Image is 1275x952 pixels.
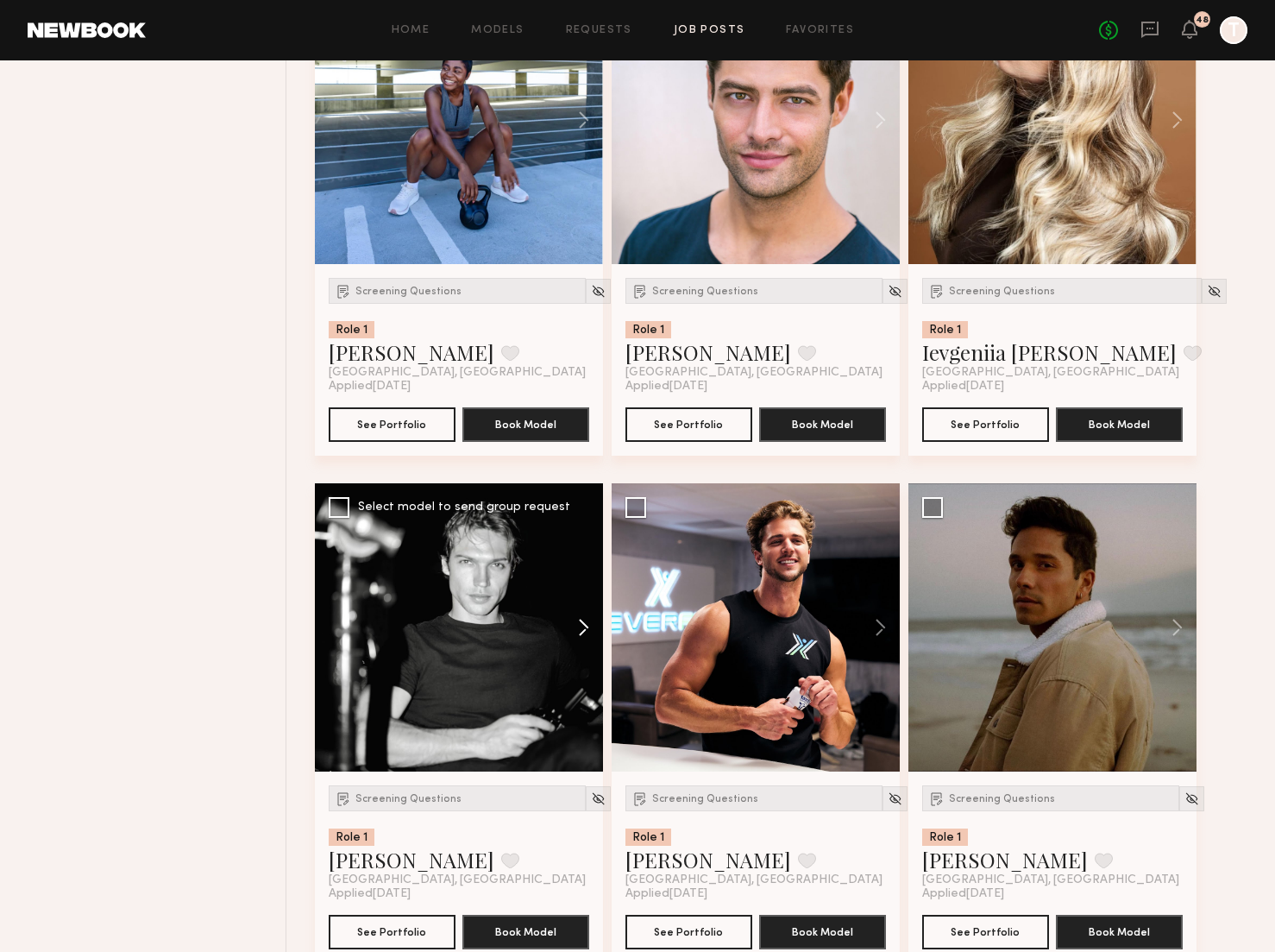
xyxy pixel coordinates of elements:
img: Submission Icon [631,790,649,807]
div: Applied [DATE] [922,887,1183,901]
button: Book Model [759,407,886,442]
span: [GEOGRAPHIC_DATA], [GEOGRAPHIC_DATA] [329,873,586,887]
span: [GEOGRAPHIC_DATA], [GEOGRAPHIC_DATA] [625,873,882,887]
span: [GEOGRAPHIC_DATA], [GEOGRAPHIC_DATA] [922,366,1179,380]
div: Role 1 [922,829,968,846]
div: Role 1 [625,321,671,338]
div: Role 1 [922,321,968,338]
a: Requests [566,25,632,36]
span: Screening Questions [355,287,462,297]
img: Unhide Model [1184,791,1199,806]
button: Book Model [759,915,886,949]
div: Applied [DATE] [625,887,886,901]
a: [PERSON_NAME] [922,846,1088,873]
img: Unhide Model [888,284,902,299]
img: Submission Icon [631,282,649,299]
button: See Portfolio [922,407,1049,442]
button: Book Model [1056,915,1183,949]
div: 48 [1196,16,1209,25]
a: [PERSON_NAME] [625,846,791,873]
div: Role 1 [625,829,671,846]
div: Applied [DATE] [329,380,589,394]
a: [PERSON_NAME] [625,338,791,366]
div: Applied [DATE] [329,887,589,901]
img: Unhide Model [888,791,902,806]
div: Select model to send group request [358,501,570,514]
img: Submission Icon [928,790,945,807]
img: Submission Icon [335,790,352,807]
a: Ievgeniia [PERSON_NAME] [922,338,1177,366]
a: [PERSON_NAME] [329,846,494,873]
a: Book Model [759,924,886,938]
span: [GEOGRAPHIC_DATA], [GEOGRAPHIC_DATA] [329,366,586,380]
button: Book Model [462,407,589,442]
span: Screening Questions [355,794,462,804]
button: See Portfolio [329,407,455,442]
div: Role 1 [329,829,374,846]
span: [GEOGRAPHIC_DATA], [GEOGRAPHIC_DATA] [922,873,1179,887]
img: Unhide Model [591,284,606,299]
button: See Portfolio [922,915,1049,949]
button: Book Model [1056,407,1183,442]
span: Screening Questions [949,794,1055,804]
div: Applied [DATE] [922,380,1183,394]
img: Unhide Model [591,791,606,806]
div: Role 1 [329,321,374,338]
span: [GEOGRAPHIC_DATA], [GEOGRAPHIC_DATA] [625,366,882,380]
button: See Portfolio [329,915,455,949]
img: Unhide Model [1207,284,1222,299]
span: Screening Questions [652,287,758,297]
a: [PERSON_NAME] [329,338,494,366]
button: See Portfolio [625,407,752,442]
a: Favorites [786,25,854,36]
a: Job Posts [674,25,745,36]
button: See Portfolio [625,915,752,949]
a: Book Model [1056,924,1183,938]
a: T [1220,16,1247,44]
a: Book Model [462,416,589,431]
img: Submission Icon [335,282,352,299]
a: Book Model [462,924,589,938]
a: Book Model [1056,416,1183,431]
a: Home [392,25,430,36]
a: Models [471,25,524,36]
span: Screening Questions [652,794,758,804]
button: Book Model [462,915,589,949]
a: Book Model [759,416,886,431]
div: Applied [DATE] [625,380,886,394]
img: Submission Icon [928,282,945,299]
span: Screening Questions [949,287,1055,297]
